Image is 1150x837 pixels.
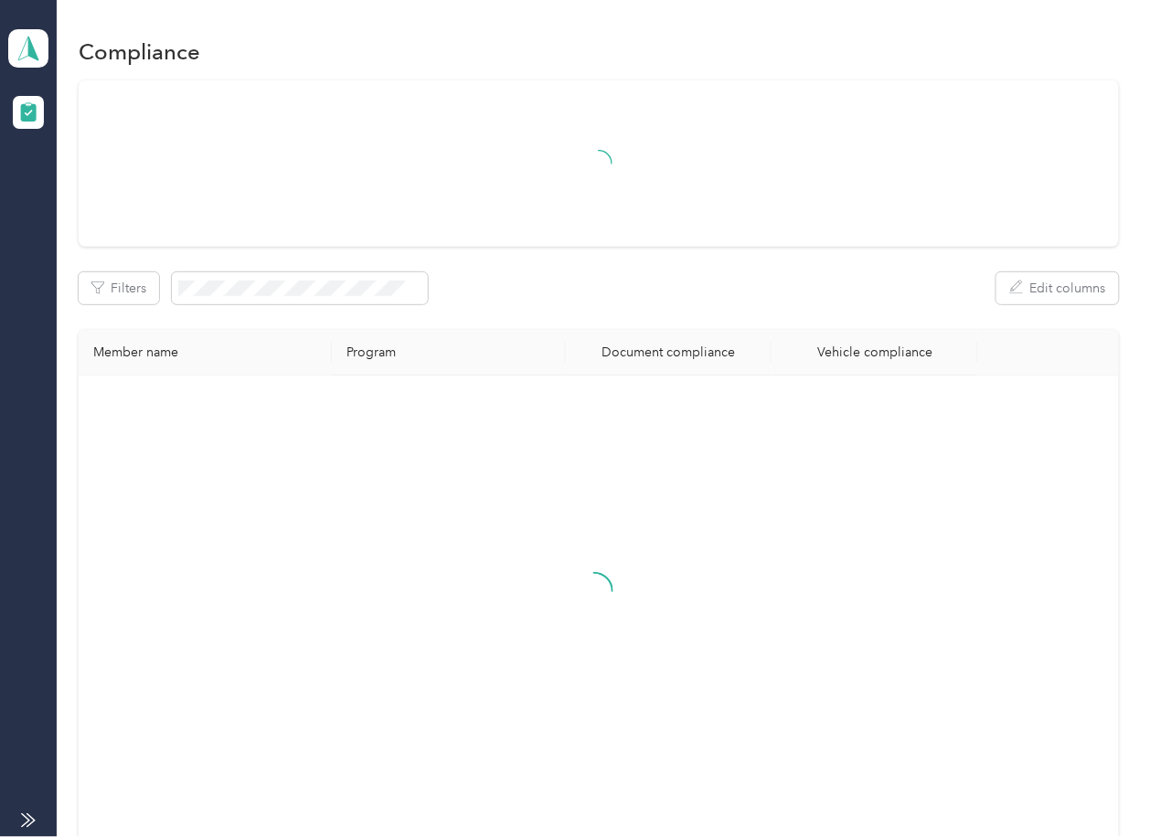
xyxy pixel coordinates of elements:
div: Vehicle compliance [786,344,963,360]
th: Member name [79,330,332,376]
div: Document compliance [580,344,757,360]
button: Edit columns [996,272,1119,304]
iframe: Everlance-gr Chat Button Frame [1048,735,1150,837]
th: Program [332,330,566,376]
h1: Compliance [79,42,200,61]
button: Filters [79,272,159,304]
